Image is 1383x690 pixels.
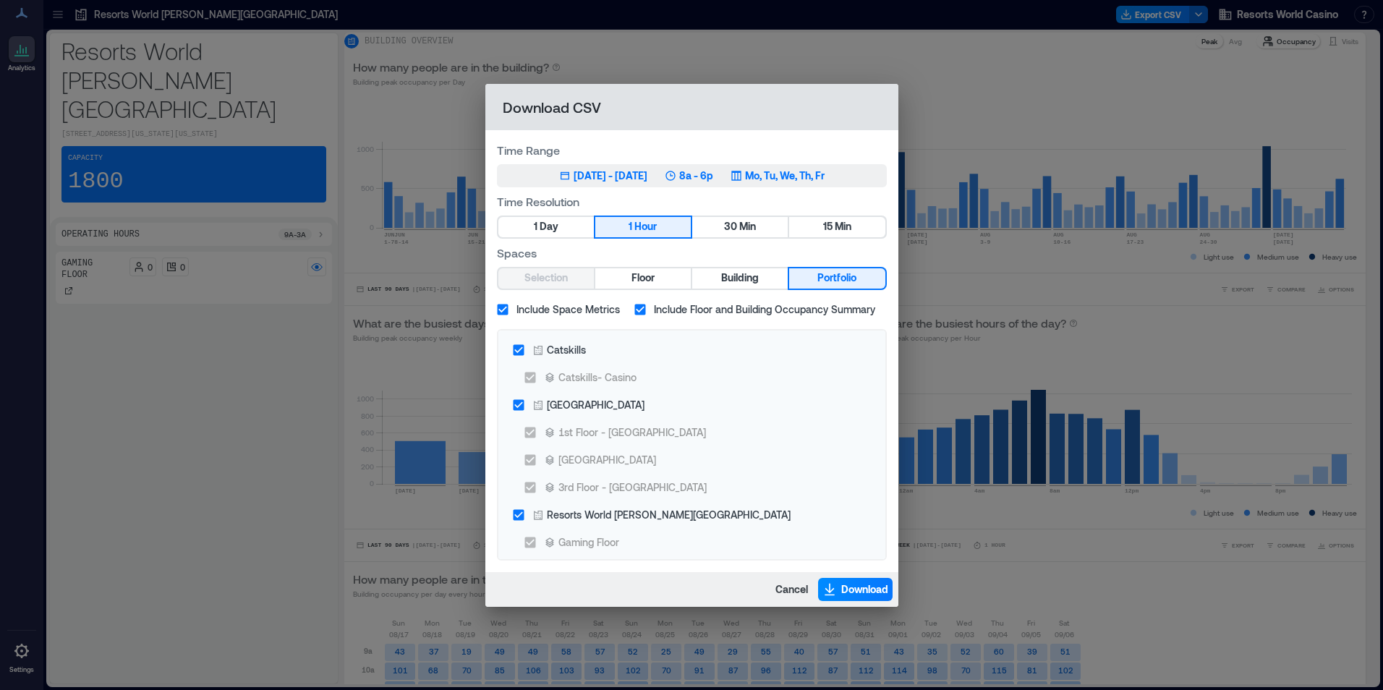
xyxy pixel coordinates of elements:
[771,578,812,601] button: Cancel
[841,582,888,597] span: Download
[595,268,691,289] button: Floor
[497,244,887,261] label: Spaces
[629,218,632,236] span: 1
[497,193,887,210] label: Time Resolution
[540,218,558,236] span: Day
[721,269,759,287] span: Building
[789,268,885,289] button: Portfolio
[558,425,706,440] div: 1st Floor - [GEOGRAPHIC_DATA]
[692,217,788,237] button: 30 Min
[818,578,893,601] button: Download
[817,269,856,287] span: Portfolio
[631,269,655,287] span: Floor
[745,169,825,183] p: Mo, Tu, We, Th, Fr
[574,169,647,183] div: [DATE] - [DATE]
[547,507,791,522] div: Resorts World [PERSON_NAME][GEOGRAPHIC_DATA]
[558,370,637,385] div: Catskills- Casino
[558,452,656,467] div: [GEOGRAPHIC_DATA]
[789,217,885,237] button: 15 Min
[547,342,586,357] div: Catskills
[775,582,808,597] span: Cancel
[634,218,657,236] span: Hour
[534,218,537,236] span: 1
[595,217,691,237] button: 1 Hour
[679,169,713,183] p: 8a - 6p
[835,218,851,236] span: Min
[558,534,619,550] div: Gaming Floor
[692,268,788,289] button: Building
[516,302,620,317] span: Include Space Metrics
[724,218,737,236] span: 30
[558,480,707,495] div: 3rd Floor - [GEOGRAPHIC_DATA]
[497,164,887,187] button: [DATE] - [DATE]8a - 6pMo, Tu, We, Th, Fr
[497,142,887,158] label: Time Range
[485,84,898,130] h2: Download CSV
[547,397,644,412] div: [GEOGRAPHIC_DATA]
[739,218,756,236] span: Min
[823,218,833,236] span: 15
[498,217,594,237] button: 1 Day
[654,302,875,317] span: Include Floor and Building Occupancy Summary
